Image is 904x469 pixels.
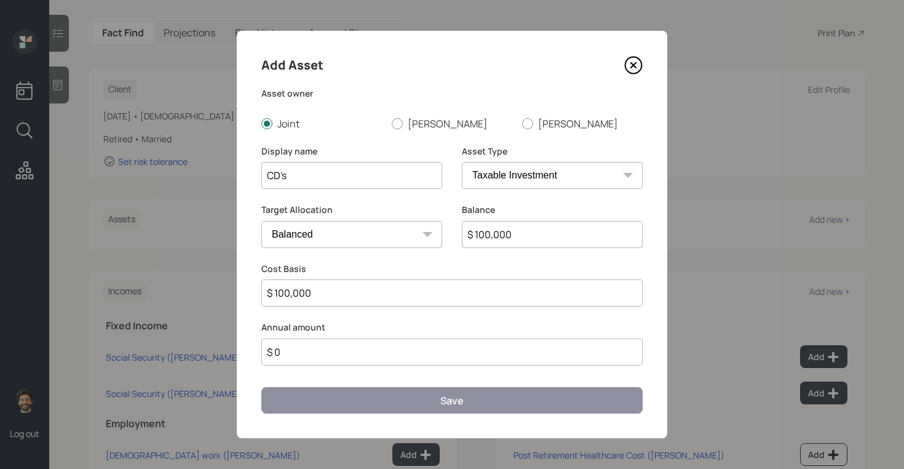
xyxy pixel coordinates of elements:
[261,263,643,275] label: Cost Basis
[440,394,464,407] div: Save
[392,117,512,130] label: [PERSON_NAME]
[261,55,323,75] h4: Add Asset
[462,204,643,216] label: Balance
[261,145,442,158] label: Display name
[261,204,442,216] label: Target Allocation
[522,117,643,130] label: [PERSON_NAME]
[261,321,643,334] label: Annual amount
[261,387,643,414] button: Save
[261,117,382,130] label: Joint
[462,145,643,158] label: Asset Type
[261,87,643,100] label: Asset owner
